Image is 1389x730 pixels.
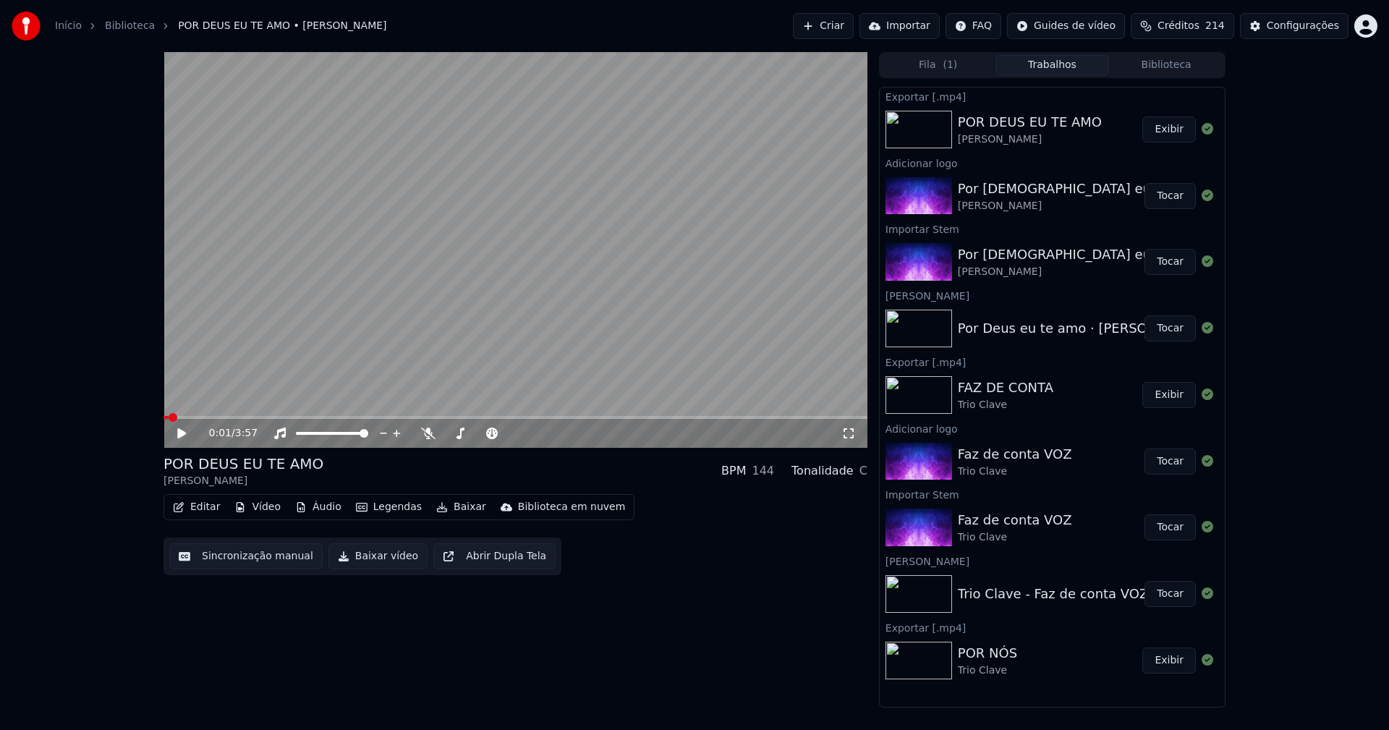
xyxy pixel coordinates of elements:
[1240,13,1348,39] button: Configurações
[105,19,155,33] a: Biblioteca
[1142,648,1196,674] button: Exibir
[958,444,1072,464] div: Faz de conta VOZ
[55,19,387,33] nav: breadcrumb
[433,543,556,569] button: Abrir Dupla Tela
[209,426,231,441] span: 0:01
[1144,449,1196,475] button: Tocar
[1144,249,1196,275] button: Tocar
[946,13,1001,39] button: FAQ
[958,464,1072,479] div: Trio Clave
[1142,382,1196,408] button: Exibir
[163,474,323,488] div: [PERSON_NAME]
[1144,315,1196,341] button: Tocar
[1131,13,1234,39] button: Créditos214
[1157,19,1199,33] span: Créditos
[328,543,428,569] button: Baixar vídeo
[958,245,1201,265] div: Por [DEMOGRAPHIC_DATA] eu te amo
[880,485,1225,503] div: Importar Stem
[1144,183,1196,209] button: Tocar
[880,88,1225,105] div: Exportar [.mp4]
[958,112,1102,132] div: POR DEUS EU TE AMO
[791,462,854,480] div: Tonalidade
[518,500,626,514] div: Biblioteca em nuvem
[943,58,957,72] span: ( 1 )
[958,398,1053,412] div: Trio Clave
[958,663,1017,678] div: Trio Clave
[880,220,1225,237] div: Importar Stem
[235,426,258,441] span: 3:57
[430,497,492,517] button: Baixar
[881,55,995,76] button: Fila
[958,318,1207,339] div: Por Deus eu te amo · [PERSON_NAME]
[958,199,1201,213] div: [PERSON_NAME]
[752,462,774,480] div: 144
[880,420,1225,437] div: Adicionar logo
[1109,55,1223,76] button: Biblioteca
[958,530,1072,545] div: Trio Clave
[958,510,1072,530] div: Faz de conta VOZ
[958,584,1149,604] div: Trio Clave - Faz de conta VOZ
[1267,19,1339,33] div: Configurações
[1007,13,1125,39] button: Guides de vídeo
[958,132,1102,147] div: [PERSON_NAME]
[880,154,1225,171] div: Adicionar logo
[1205,19,1225,33] span: 214
[859,462,867,480] div: C
[229,497,286,517] button: Vídeo
[1144,514,1196,540] button: Tocar
[12,12,41,41] img: youka
[178,19,386,33] span: POR DEUS EU TE AMO • [PERSON_NAME]
[995,55,1110,76] button: Trabalhos
[209,426,244,441] div: /
[859,13,940,39] button: Importar
[880,287,1225,304] div: [PERSON_NAME]
[958,378,1053,398] div: FAZ DE CONTA
[958,265,1201,279] div: [PERSON_NAME]
[163,454,323,474] div: POR DEUS EU TE AMO
[1142,116,1196,143] button: Exibir
[958,643,1017,663] div: POR NÓS
[1144,581,1196,607] button: Tocar
[350,497,428,517] button: Legendas
[880,552,1225,569] div: [PERSON_NAME]
[958,179,1201,199] div: Por [DEMOGRAPHIC_DATA] eu te amo
[880,619,1225,636] div: Exportar [.mp4]
[167,497,226,517] button: Editar
[793,13,854,39] button: Criar
[289,497,347,517] button: Áudio
[169,543,323,569] button: Sincronização manual
[721,462,746,480] div: BPM
[880,353,1225,370] div: Exportar [.mp4]
[55,19,82,33] a: Início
